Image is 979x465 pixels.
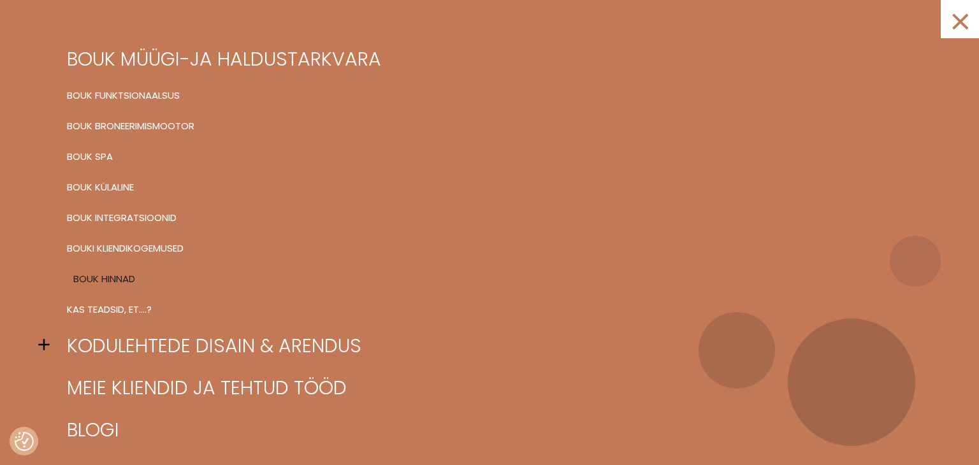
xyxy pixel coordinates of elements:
a: BOUK FUNKTSIONAALSUS [57,80,941,111]
button: Nõusolekueelistused [15,432,34,451]
a: Kodulehtede disain & arendus [57,325,941,367]
a: BOUK BRONEERIMISMOOTOR [57,111,941,141]
a: BOUK SPA [57,141,941,172]
a: BOUK INTEGRATSIOONID [57,203,941,233]
a: BOUK müügi-ja haldustarkvara [57,38,941,80]
a: Blogi [57,409,941,451]
a: BOUK KÜLALINE [57,172,941,203]
a: Meie kliendid ja tehtud tööd [57,367,941,409]
img: Revisit consent button [15,432,34,451]
a: BOUK hinnad [64,264,947,294]
a: Kas teadsid, et….? [57,294,941,325]
a: BOUKi kliendikogemused [57,233,941,264]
